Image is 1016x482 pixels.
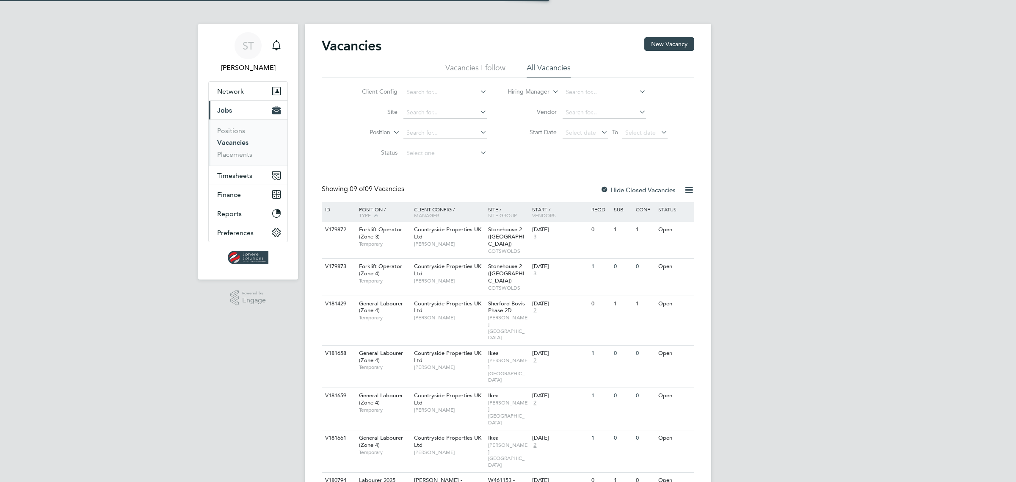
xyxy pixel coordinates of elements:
span: Vendors [532,212,556,219]
span: [PERSON_NAME] [414,407,484,413]
div: Conf [634,202,656,216]
button: Jobs [209,101,287,119]
div: 0 [589,296,611,312]
button: Finance [209,185,287,204]
div: 1 [589,430,611,446]
div: 0 [612,388,634,404]
span: General Labourer (Zone 4) [359,392,403,406]
span: Ikea [488,434,499,441]
span: Site Group [488,212,517,219]
span: Countryside Properties UK Ltd [414,392,481,406]
span: Manager [414,212,439,219]
div: [DATE] [532,435,587,442]
span: Stonehouse 2 ([GEOGRAPHIC_DATA]) [488,263,525,284]
span: General Labourer (Zone 4) [359,349,403,364]
span: Temporary [359,407,410,413]
div: ID [323,202,353,216]
input: Search for... [403,86,487,98]
span: Temporary [359,314,410,321]
div: 0 [634,430,656,446]
span: Finance [217,191,241,199]
div: [DATE] [532,350,587,357]
span: Temporary [359,364,410,371]
div: [DATE] [532,263,587,270]
div: Sub [612,202,634,216]
label: Hide Closed Vacancies [600,186,676,194]
h2: Vacancies [322,37,381,54]
span: Sherford Bovis Phase 2D [488,300,525,314]
div: Jobs [209,119,287,166]
div: Start / [530,202,589,222]
div: 0 [634,259,656,274]
span: Countryside Properties UK Ltd [414,349,481,364]
span: Selin Thomas [208,63,288,73]
span: 2 [532,357,538,364]
span: Reports [217,210,242,218]
span: [PERSON_NAME][GEOGRAPHIC_DATA] [488,314,528,341]
span: COTSWOLDS [488,248,528,255]
div: Position / [353,202,412,223]
div: V181661 [323,430,353,446]
div: Status [656,202,693,216]
div: 0 [612,346,634,361]
div: 1 [634,296,656,312]
div: Open [656,296,693,312]
span: [PERSON_NAME] [414,364,484,371]
span: Powered by [242,290,266,297]
nav: Main navigation [198,24,298,280]
span: Preferences [217,229,254,237]
span: ST [243,40,254,51]
span: Type [359,212,371,219]
label: Site [349,108,398,116]
a: Placements [217,150,252,158]
a: Positions [217,127,245,135]
a: Powered byEngage [230,290,266,306]
span: General Labourer (Zone 4) [359,300,403,314]
label: Start Date [508,128,557,136]
button: Preferences [209,223,287,242]
span: General Labourer (Zone 4) [359,434,403,449]
span: Stonehouse 2 ([GEOGRAPHIC_DATA]) [488,226,525,247]
div: V179873 [323,259,353,274]
span: Temporary [359,449,410,456]
label: Vendor [508,108,557,116]
div: 1 [634,222,656,238]
div: 0 [612,259,634,274]
div: Reqd [589,202,611,216]
span: [PERSON_NAME] [414,277,484,284]
div: 0 [634,346,656,361]
div: 1 [589,388,611,404]
div: 0 [612,430,634,446]
div: Client Config / [412,202,486,222]
span: Ikea [488,349,499,357]
span: Countryside Properties UK Ltd [414,300,481,314]
span: Network [217,87,244,95]
span: Temporary [359,241,410,247]
span: Jobs [217,106,232,114]
span: [PERSON_NAME][GEOGRAPHIC_DATA] [488,442,528,468]
span: COTSWOLDS [488,285,528,291]
div: 1 [589,346,611,361]
span: 3 [532,270,538,277]
span: [PERSON_NAME] [414,449,484,456]
span: 3 [532,233,538,241]
div: Open [656,259,693,274]
div: 1 [612,296,634,312]
div: V181429 [323,296,353,312]
label: Client Config [349,88,398,95]
span: [PERSON_NAME] [414,314,484,321]
span: 2 [532,442,538,449]
img: spheresolutions-logo-retina.png [228,251,269,264]
a: ST[PERSON_NAME] [208,32,288,73]
span: Forklift Operator (Zone 3) [359,226,402,240]
span: Timesheets [217,172,252,180]
div: 0 [589,222,611,238]
button: Reports [209,204,287,223]
div: Open [656,222,693,238]
span: 2 [532,307,538,314]
div: V181659 [323,388,353,404]
div: Site / [486,202,530,222]
div: V179872 [323,222,353,238]
label: Position [342,128,390,137]
li: All Vacancies [527,63,571,78]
